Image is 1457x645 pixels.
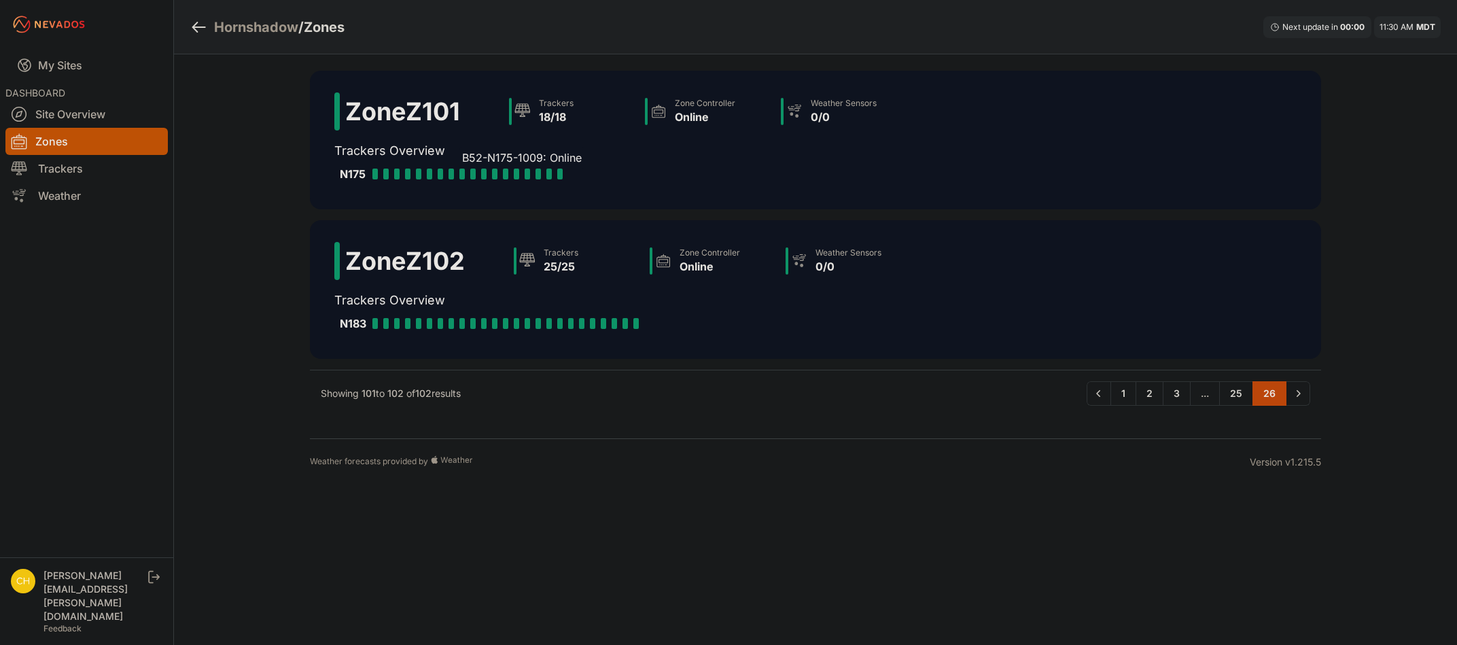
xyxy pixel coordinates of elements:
h2: Trackers Overview [334,291,916,310]
span: Next update in [1282,22,1338,32]
a: 26 [1252,381,1286,406]
a: Feedback [43,623,82,633]
a: My Sites [5,49,168,82]
div: N183 [340,315,367,332]
div: 25/25 [544,258,578,275]
a: 3 [1163,381,1191,406]
h2: Zone Z102 [345,247,465,275]
div: Trackers [539,98,574,109]
span: ... [1190,381,1220,406]
a: 2 [1136,381,1163,406]
nav: Pagination [1087,381,1310,406]
a: 25 [1219,381,1253,406]
span: 102 [415,387,432,399]
nav: Breadcrumb [190,10,345,45]
div: Zone Controller [680,247,740,258]
h2: Zone Z101 [345,98,460,125]
span: 101 [362,387,376,399]
div: Online [680,258,740,275]
h2: Trackers Overview [334,141,911,160]
div: N175 [340,166,367,182]
div: Weather forecasts provided by [310,455,1250,469]
a: Weather [5,182,168,209]
span: MDT [1416,22,1435,32]
a: Hornshadow [214,18,298,37]
img: Nevados [11,14,87,35]
span: DASHBOARD [5,87,65,99]
span: 11:30 AM [1380,22,1414,32]
a: Trackers [5,155,168,182]
p: Showing to of results [321,387,461,400]
a: Weather Sensors0/0 [780,242,916,280]
a: Site Overview [5,101,168,128]
div: Online [675,109,735,125]
a: 1 [1110,381,1136,406]
a: Weather Sensors0/0 [775,92,911,130]
span: 102 [387,387,404,399]
div: Zone Controller [675,98,735,109]
a: Trackers18/18 [504,92,639,130]
img: chris.young@nevados.solar [11,569,35,593]
div: 00 : 00 [1340,22,1365,33]
div: Trackers [544,247,578,258]
span: / [298,18,304,37]
div: [PERSON_NAME][EMAIL_ADDRESS][PERSON_NAME][DOMAIN_NAME] [43,569,145,623]
div: 0/0 [815,258,881,275]
div: Weather Sensors [811,98,877,109]
a: Trackers25/25 [508,242,644,280]
div: 18/18 [539,109,574,125]
a: B52-N175-1009: Online [459,169,470,179]
a: Zones [5,128,168,155]
div: Version v1.215.5 [1250,455,1321,469]
div: 0/0 [811,109,877,125]
h3: Zones [304,18,345,37]
div: Weather Sensors [815,247,881,258]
